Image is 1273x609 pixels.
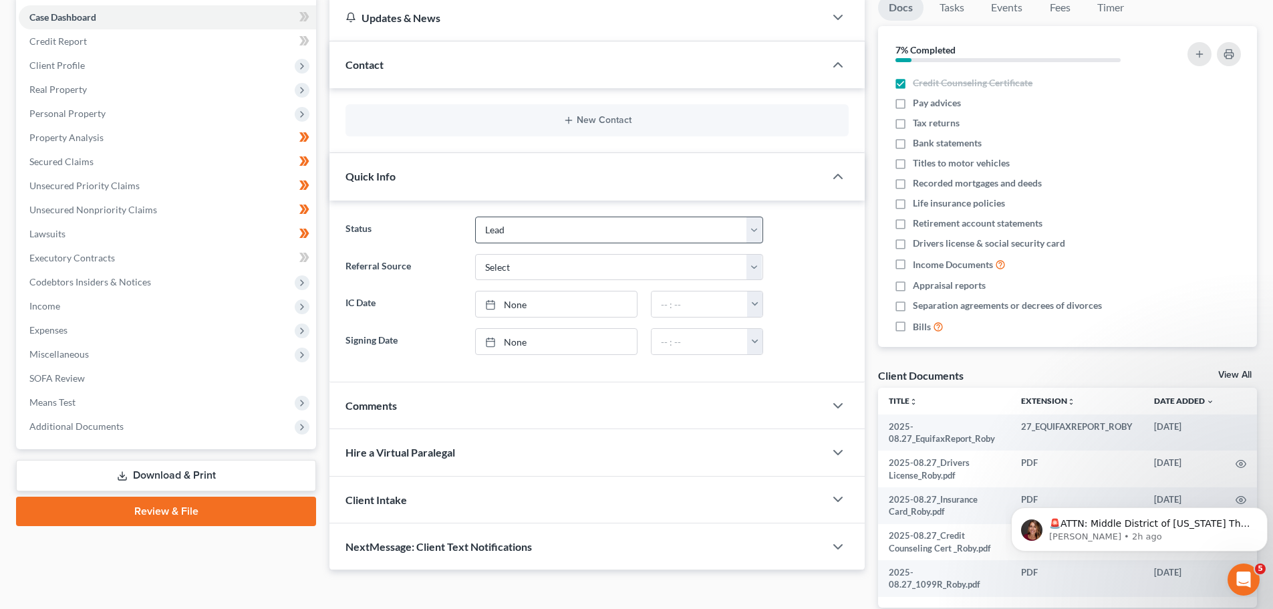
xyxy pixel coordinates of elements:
[1067,398,1075,406] i: unfold_more
[339,217,468,243] label: Status
[19,366,316,390] a: SOFA Review
[476,291,637,317] a: None
[345,446,455,459] span: Hire a Virtual Paralegal
[913,156,1010,170] span: Titles to motor vehicles
[29,276,151,287] span: Codebtors Insiders & Notices
[19,29,316,53] a: Credit Report
[339,328,468,355] label: Signing Date
[913,197,1005,210] span: Life insurance policies
[652,291,748,317] input: -- : --
[1010,414,1143,451] td: 27_EQUIFAXREPORT_ROBY
[1255,564,1266,574] span: 5
[339,254,468,281] label: Referral Source
[345,58,384,71] span: Contact
[913,217,1042,230] span: Retirement account statements
[29,228,65,239] span: Lawsuits
[476,329,637,354] a: None
[1010,560,1143,597] td: PDF
[29,156,94,167] span: Secured Claims
[345,540,532,553] span: NextMessage: Client Text Notifications
[16,460,316,491] a: Download & Print
[29,59,85,71] span: Client Profile
[1143,451,1225,487] td: [DATE]
[913,258,993,271] span: Income Documents
[19,198,316,222] a: Unsecured Nonpriority Claims
[16,497,316,526] a: Review & File
[1006,479,1273,573] iframe: Intercom notifications message
[19,246,316,270] a: Executory Contracts
[913,176,1042,190] span: Recorded mortgages and deeds
[345,11,809,25] div: Updates & News
[1206,398,1214,406] i: expand_more
[913,76,1032,90] span: Credit Counseling Certificate
[345,493,407,506] span: Client Intake
[878,368,964,382] div: Client Documents
[345,399,397,412] span: Comments
[29,348,89,360] span: Miscellaneous
[913,237,1065,250] span: Drivers license & social security card
[913,320,931,334] span: Bills
[913,136,982,150] span: Bank statements
[652,329,748,354] input: -- : --
[29,372,85,384] span: SOFA Review
[913,96,961,110] span: Pay advices
[19,126,316,150] a: Property Analysis
[913,279,986,292] span: Appraisal reports
[339,291,468,318] label: IC Date
[29,420,124,432] span: Additional Documents
[19,150,316,174] a: Secured Claims
[878,487,1010,524] td: 2025-08.27_Insurance Card_Roby.pdf
[1010,451,1143,487] td: PDF
[889,396,917,406] a: Titleunfold_more
[1143,560,1225,597] td: [DATE]
[1143,414,1225,451] td: [DATE]
[29,180,140,191] span: Unsecured Priority Claims
[895,44,956,55] strong: 7% Completed
[1154,396,1214,406] a: Date Added expand_more
[913,299,1102,312] span: Separation agreements or decrees of divorces
[29,84,87,95] span: Real Property
[29,252,115,263] span: Executory Contracts
[29,300,60,312] span: Income
[19,174,316,198] a: Unsecured Priority Claims
[345,170,396,182] span: Quick Info
[29,132,104,143] span: Property Analysis
[1021,396,1075,406] a: Extensionunfold_more
[878,524,1010,561] td: 2025-08.27_Credit Counseling Cert _Roby.pdf
[1228,564,1260,596] iframe: Intercom live chat
[878,560,1010,597] td: 2025-08.27_1099R_Roby.pdf
[29,35,87,47] span: Credit Report
[29,11,96,23] span: Case Dashboard
[913,116,960,130] span: Tax returns
[1218,370,1252,380] a: View All
[878,451,1010,487] td: 2025-08.27_Drivers License_Roby.pdf
[909,398,917,406] i: unfold_more
[29,204,157,215] span: Unsecured Nonpriority Claims
[878,414,1010,451] td: 2025-08.27_EquifaxReport_Roby
[29,396,76,408] span: Means Test
[356,115,838,126] button: New Contact
[19,222,316,246] a: Lawsuits
[29,108,106,119] span: Personal Property
[29,324,67,336] span: Expenses
[19,5,316,29] a: Case Dashboard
